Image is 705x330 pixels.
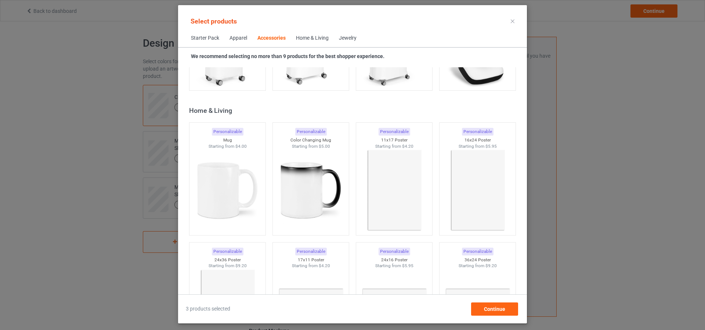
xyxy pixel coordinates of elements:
[471,302,518,316] div: Continue
[295,128,327,136] div: Personalizable
[212,128,243,136] div: Personalizable
[278,149,344,232] img: regular.jpg
[273,263,349,269] div: Starting from
[402,144,413,149] span: $4.20
[189,257,266,263] div: 24x36 Poster
[189,143,266,150] div: Starting from
[379,128,410,136] div: Personalizable
[186,305,230,313] span: 3 products selected
[273,143,349,150] div: Starting from
[356,143,433,150] div: Starting from
[235,144,247,149] span: $4.00
[189,106,519,115] div: Home & Living
[257,35,286,42] div: Accessories
[462,128,493,136] div: Personalizable
[319,263,330,268] span: $4.20
[295,248,327,255] div: Personalizable
[191,17,237,25] span: Select products
[445,149,510,232] img: regular.jpg
[356,263,433,269] div: Starting from
[229,35,247,42] div: Apparel
[485,263,497,268] span: $9.20
[440,263,516,269] div: Starting from
[212,248,243,255] div: Personalizable
[440,143,516,150] div: Starting from
[195,149,260,232] img: regular.jpg
[296,35,329,42] div: Home & Living
[189,137,266,143] div: Mug
[235,263,247,268] span: $9.20
[440,257,516,263] div: 36x24 Poster
[186,29,224,47] span: Starter Pack
[356,137,433,143] div: 11x17 Poster
[402,263,413,268] span: $5.95
[484,306,505,312] span: Continue
[379,248,410,255] div: Personalizable
[273,257,349,263] div: 17x11 Poster
[440,137,516,143] div: 16x24 Poster
[356,257,433,263] div: 24x16 Poster
[361,149,427,232] img: regular.jpg
[191,53,384,59] strong: We recommend selecting no more than 9 products for the best shopper experience.
[339,35,357,42] div: Jewelry
[485,144,497,149] span: $5.95
[189,263,266,269] div: Starting from
[273,137,349,143] div: Color Changing Mug
[462,248,493,255] div: Personalizable
[319,144,330,149] span: $5.00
